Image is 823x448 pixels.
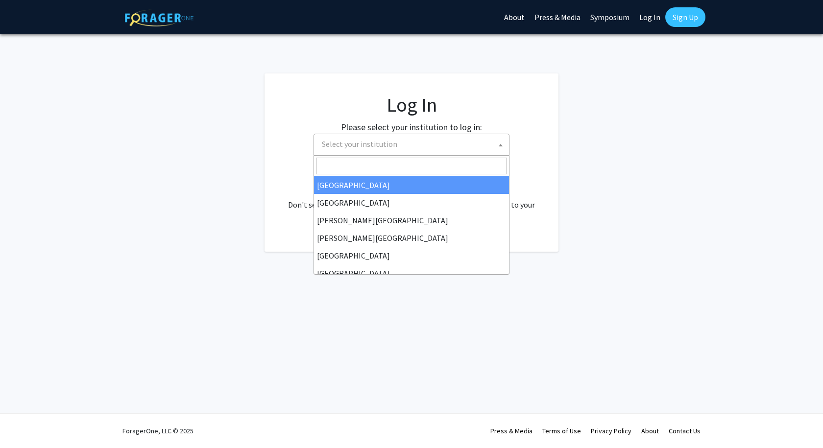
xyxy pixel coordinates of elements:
[125,9,194,26] img: ForagerOne Logo
[284,175,539,222] div: No account? . Don't see your institution? about bringing ForagerOne to your institution.
[591,426,631,435] a: Privacy Policy
[284,93,539,117] h1: Log In
[314,194,509,212] li: [GEOGRAPHIC_DATA]
[665,7,705,27] a: Sign Up
[314,264,509,282] li: [GEOGRAPHIC_DATA]
[314,176,509,194] li: [GEOGRAPHIC_DATA]
[341,120,482,134] label: Please select your institution to log in:
[314,247,509,264] li: [GEOGRAPHIC_DATA]
[641,426,659,435] a: About
[490,426,533,435] a: Press & Media
[322,139,397,149] span: Select your institution
[318,134,509,154] span: Select your institution
[7,404,42,441] iframe: Chat
[316,158,507,174] input: Search
[542,426,581,435] a: Terms of Use
[314,212,509,229] li: [PERSON_NAME][GEOGRAPHIC_DATA]
[669,426,701,435] a: Contact Us
[122,414,194,448] div: ForagerOne, LLC © 2025
[314,229,509,247] li: [PERSON_NAME][GEOGRAPHIC_DATA]
[314,134,509,156] span: Select your institution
